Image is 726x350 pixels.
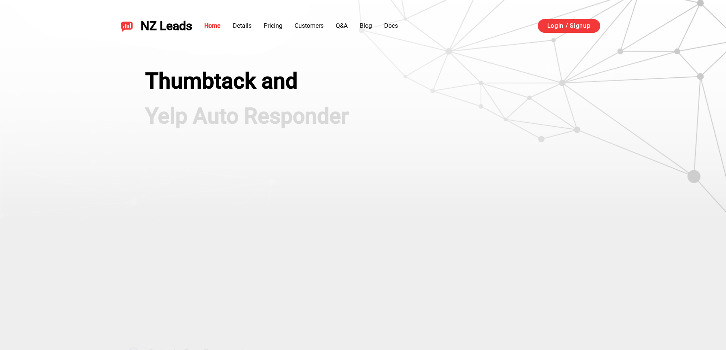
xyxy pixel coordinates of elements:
a: Docs [384,22,398,29]
a: Details [233,22,252,29]
a: Blog [360,22,372,29]
span: NZ Leads [141,19,192,33]
a: Pricing [264,22,282,29]
div: Thumbtack and [145,69,367,94]
a: Home [204,22,221,29]
img: NZ Leads logo [121,20,133,32]
h1: Yelp Auto Responder [145,104,367,129]
a: Q&A [336,22,348,29]
a: Login / Signup [538,19,600,33]
a: Customers [295,22,324,29]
